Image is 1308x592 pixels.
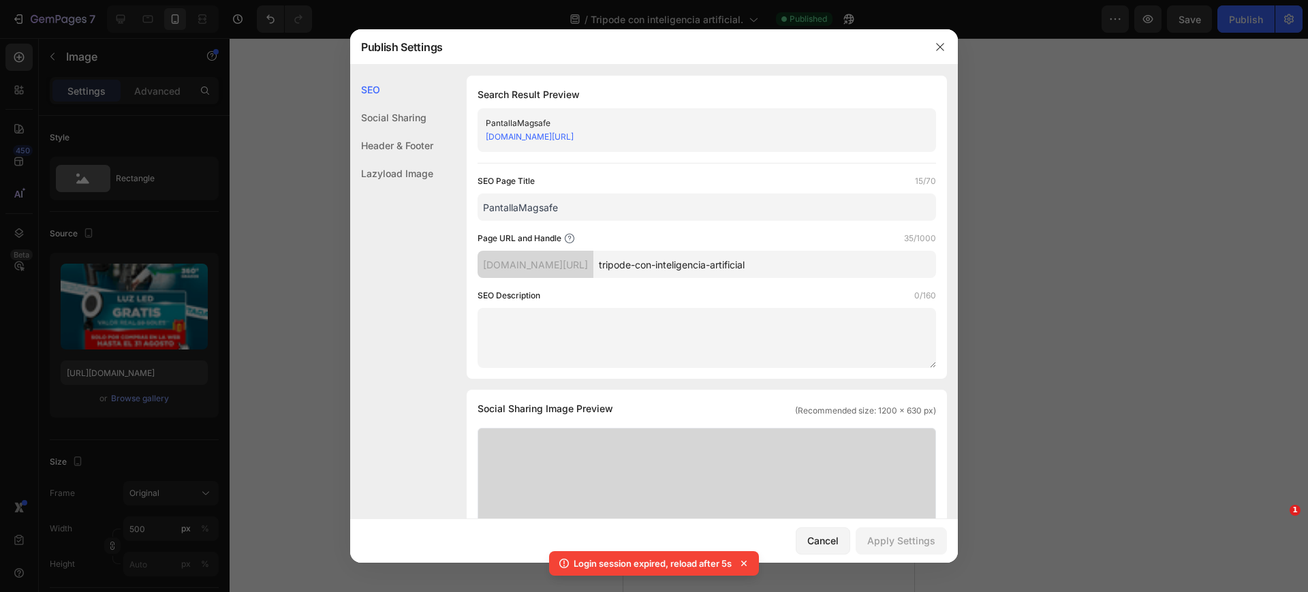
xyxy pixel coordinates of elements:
label: Page URL and Handle [478,232,561,245]
label: SEO Description [478,289,540,302]
div: Apply Settings [867,533,935,548]
button: Cancel [796,527,850,555]
p: Login session expired, reload after 5s [574,557,732,570]
a: [DOMAIN_NAME][URL] [486,131,574,142]
div: PantallaMagsafe [486,116,905,130]
div: Social Sharing [350,104,433,131]
div: Cancel [807,533,839,548]
div: Publish Settings [350,29,922,65]
label: SEO Page Title [478,174,535,188]
span: Social Sharing Image Preview [478,401,613,417]
h1: Search Result Preview [478,87,936,103]
iframe: Intercom live chat [1262,525,1294,558]
label: 15/70 [915,174,936,188]
div: SEO [350,76,433,104]
input: Title [478,193,936,221]
label: 35/1000 [904,232,936,245]
button: Apply Settings [856,527,947,555]
span: 1 [1290,505,1301,516]
div: Header & Footer [350,131,433,159]
div: Lazyload Image [350,159,433,187]
div: [DOMAIN_NAME][URL] [478,251,593,278]
label: 0/160 [914,289,936,302]
input: Handle [593,251,936,278]
span: (Recommended size: 1200 x 630 px) [795,405,936,417]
